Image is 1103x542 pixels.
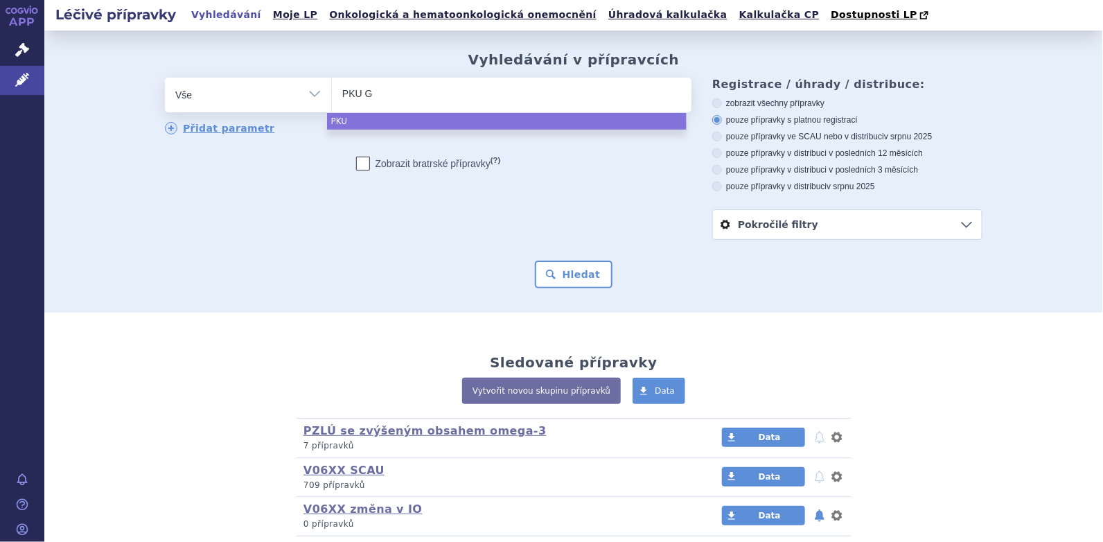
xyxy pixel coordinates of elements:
a: V06XX SCAU [303,464,385,477]
span: Data [759,511,781,521]
h2: Vyhledávání v přípravcích [468,51,680,68]
a: Dostupnosti LP [827,6,935,25]
span: Data [759,432,781,442]
button: notifikace [813,507,827,524]
a: Vyhledávání [187,6,265,24]
a: Onkologická a hematoonkologická onemocnění [325,6,601,24]
label: pouze přípravky ve SCAU nebo v distribuci [712,131,982,142]
a: Přidat parametr [165,122,275,134]
span: Data [759,472,781,482]
span: Dostupnosti LP [831,9,917,20]
a: Data [722,428,805,447]
a: Data [722,467,805,487]
span: 709 přípravků [303,480,365,490]
label: zobrazit všechny přípravky [712,98,982,109]
a: Pokročilé filtry [713,210,982,239]
button: nastavení [830,429,844,446]
a: Vytvořit novou skupinu přípravků [462,378,621,404]
abbr: (?) [491,156,500,165]
a: Data [722,506,805,525]
span: Data [655,386,675,396]
span: v srpnu 2025 [884,132,932,141]
h3: Registrace / úhrady / distribuce: [712,78,982,91]
button: nastavení [830,507,844,524]
label: pouze přípravky s platnou registrací [712,114,982,125]
a: PZLÚ se zvýšeným obsahem omega-3 [303,424,547,437]
button: nastavení [830,469,844,485]
label: Zobrazit bratrské přípravky [356,157,501,171]
button: notifikace [813,429,827,446]
label: pouze přípravky v distribuci v posledních 12 měsících [712,148,982,159]
label: pouze přípravky v distribuci v posledních 3 měsících [712,164,982,175]
li: PKU [327,113,687,130]
button: notifikace [813,469,827,485]
span: 0 přípravků [303,519,354,529]
h2: Léčivé přípravky [44,5,187,24]
span: v srpnu 2025 [827,182,874,191]
a: Kalkulačka CP [735,6,824,24]
span: 7 přípravků [303,441,354,451]
a: Úhradová kalkulačka [604,6,732,24]
button: Hledat [535,261,613,288]
h2: Sledované přípravky [490,354,658,371]
a: Data [633,378,685,404]
a: Moje LP [269,6,321,24]
a: V06XX změna v IO [303,502,422,516]
label: pouze přípravky v distribuci [712,181,982,192]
